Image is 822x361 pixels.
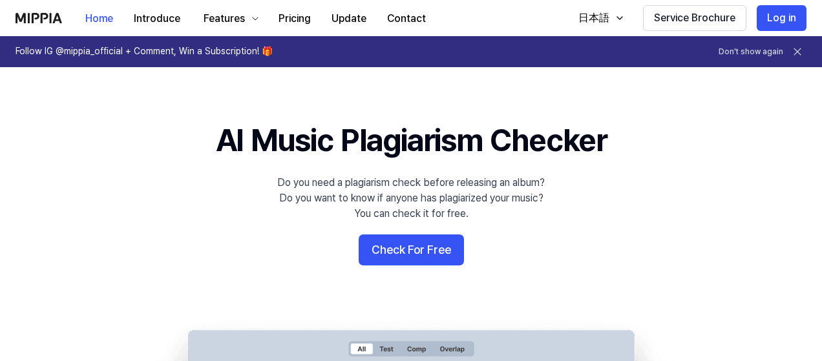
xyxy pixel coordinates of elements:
button: 日本語 [565,5,633,31]
h1: Follow IG @mippia_official + Comment, Win a Subscription! 🎁 [16,45,273,58]
button: Don't show again [719,46,783,57]
div: 日本語 [576,10,612,26]
button: Check For Free [359,234,464,265]
button: Log in [757,5,806,31]
a: Home [75,1,123,36]
button: Pricing [268,6,321,32]
img: logo [16,13,62,23]
button: Home [75,6,123,32]
div: Features [201,11,248,26]
a: Update [321,1,377,36]
button: Service Brochure [643,5,746,31]
div: Do you need a plagiarism check before releasing an album? Do you want to know if anyone has plagi... [277,175,545,222]
button: Update [321,6,377,32]
h1: AI Music Plagiarism Checker [216,119,607,162]
button: Introduce [123,6,191,32]
button: Features [191,6,268,32]
button: Contact [377,6,436,32]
